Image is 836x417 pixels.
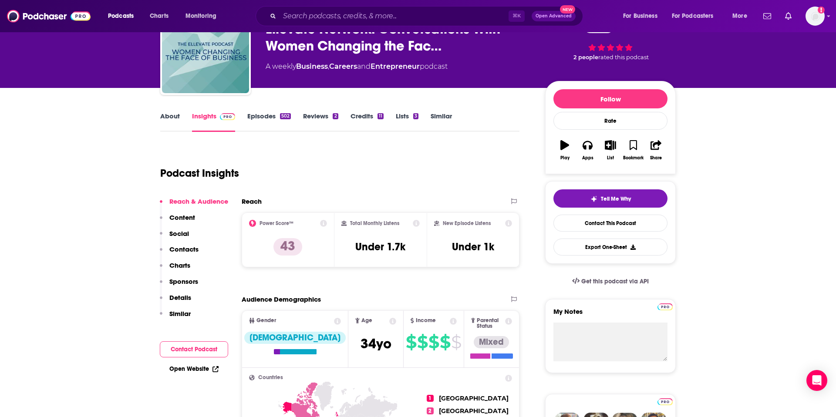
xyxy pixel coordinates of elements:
span: For Business [623,10,657,22]
a: InsightsPodchaser Pro [192,112,235,132]
p: Similar [169,309,191,318]
a: Lists3 [396,112,418,132]
img: User Profile [806,7,825,26]
span: [GEOGRAPHIC_DATA] [439,407,509,415]
span: Charts [150,10,169,22]
div: Mixed [474,336,509,348]
div: 502 [280,113,291,119]
a: Open Website [169,365,219,373]
button: Follow [553,89,667,108]
button: Reach & Audience [160,197,228,213]
div: [DEMOGRAPHIC_DATA] [244,332,346,344]
img: Podchaser Pro [657,303,673,310]
button: Similar [160,309,191,326]
div: 3 [413,113,418,119]
button: Bookmark [622,135,644,166]
div: Share [650,155,662,161]
span: and [357,62,371,71]
p: Details [169,293,191,302]
img: Ellevate Network: Conversations With Women Changing the Face of Business [162,6,249,93]
button: Sponsors [160,277,198,293]
button: Open AdvancedNew [532,11,576,21]
div: Bookmark [623,155,644,161]
div: 11 [378,113,384,119]
svg: Add a profile image [818,7,825,13]
a: Business [296,62,328,71]
h2: Total Monthly Listens [350,220,399,226]
button: Social [160,229,189,245]
input: Search podcasts, credits, & more... [280,9,509,23]
span: 2 [427,407,434,414]
span: For Podcasters [672,10,714,22]
span: Countries [258,375,283,380]
label: My Notes [553,307,667,323]
span: [GEOGRAPHIC_DATA] [439,394,509,402]
span: Parental Status [477,318,503,329]
span: Podcasts [108,10,134,22]
p: Reach & Audience [169,197,228,205]
span: Gender [256,318,276,323]
a: Show notifications dropdown [760,9,775,24]
h2: Audience Demographics [242,295,321,303]
a: Show notifications dropdown [782,9,795,24]
a: Reviews2 [303,112,338,132]
div: Rate [553,112,667,130]
span: Income [416,318,436,323]
button: open menu [617,9,668,23]
h3: Under 1k [452,240,494,253]
span: Open Advanced [536,14,572,18]
div: 43 2 peoplerated this podcast [545,12,676,66]
a: Contact This Podcast [553,215,667,232]
a: Careers [329,62,357,71]
button: List [599,135,622,166]
button: open menu [102,9,145,23]
span: ⌘ K [509,10,525,22]
span: Monitoring [185,10,216,22]
a: Pro website [657,397,673,405]
button: Show profile menu [806,7,825,26]
button: Charts [160,261,190,277]
div: Apps [582,155,593,161]
span: $ [440,335,450,349]
span: New [560,5,576,13]
img: Podchaser Pro [657,398,673,405]
button: open menu [666,9,726,23]
div: Open Intercom Messenger [806,370,827,391]
button: open menu [179,9,228,23]
img: Podchaser - Follow, Share and Rate Podcasts [7,8,91,24]
div: Search podcasts, credits, & more... [264,6,591,26]
a: Similar [431,112,452,132]
button: Apps [576,135,599,166]
span: 34 yo [361,335,391,352]
span: $ [451,335,461,349]
button: Share [645,135,667,166]
div: Play [560,155,570,161]
img: tell me why sparkle [590,195,597,202]
h2: Reach [242,197,262,205]
button: tell me why sparkleTell Me Why [553,189,667,208]
span: Get this podcast via API [581,278,649,285]
button: Details [160,293,191,309]
span: $ [428,335,439,349]
span: Logged in as carolinejames [806,7,825,26]
span: Tell Me Why [601,195,631,202]
a: Episodes502 [247,112,291,132]
a: About [160,112,180,132]
span: $ [406,335,416,349]
p: Sponsors [169,277,198,286]
span: Age [361,318,372,323]
img: Podchaser Pro [220,113,235,120]
div: A weekly podcast [266,61,448,72]
p: Charts [169,261,190,269]
span: , [328,62,329,71]
a: Get this podcast via API [565,271,656,292]
p: Contacts [169,245,199,253]
div: List [607,155,614,161]
a: Credits11 [351,112,384,132]
p: Social [169,229,189,238]
h2: New Episode Listens [443,220,491,226]
button: Contact Podcast [160,341,228,357]
h3: Under 1.7k [355,240,405,253]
